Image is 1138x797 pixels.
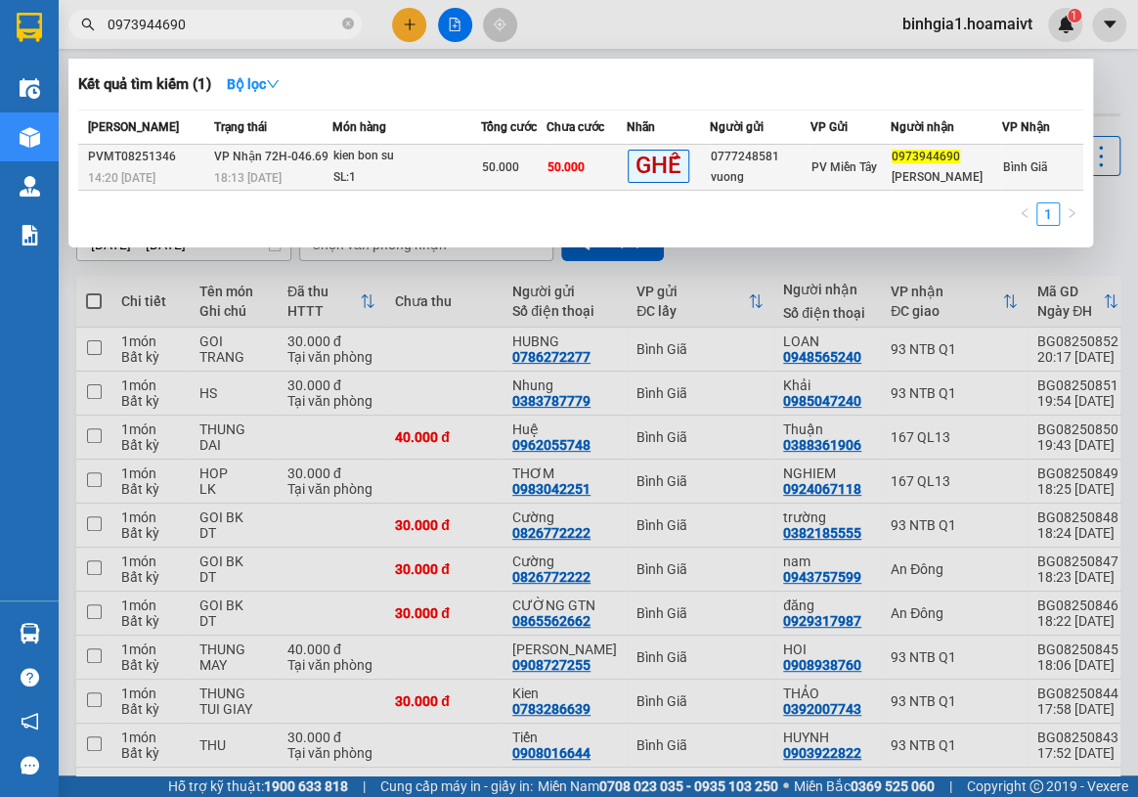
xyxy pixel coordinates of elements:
[20,78,40,99] img: warehouse-icon
[1013,202,1036,226] button: left
[627,120,655,134] span: Nhãn
[211,68,295,100] button: Bộ lọcdown
[1060,202,1083,226] button: right
[892,150,960,163] span: 0973944690
[1036,202,1060,226] li: 1
[227,76,280,92] strong: Bộ lọc
[20,225,40,245] img: solution-icon
[546,120,603,134] span: Chưa cước
[711,167,810,188] div: vuong
[482,160,519,174] span: 50.000
[342,16,354,34] span: close-circle
[108,14,338,35] input: Tìm tên, số ĐT hoặc mã đơn
[88,120,179,134] span: [PERSON_NAME]
[1013,202,1036,226] li: Previous Page
[1002,160,1046,174] span: Bình Giã
[81,18,95,31] span: search
[711,147,810,167] div: 0777248581
[214,120,267,134] span: Trạng thái
[88,171,155,185] span: 14:20 [DATE]
[214,171,282,185] span: 18:13 [DATE]
[78,74,211,95] h3: Kết quả tìm kiếm ( 1 )
[481,120,537,134] span: Tổng cước
[1066,207,1077,219] span: right
[547,160,584,174] span: 50.000
[1037,203,1059,225] a: 1
[333,146,480,167] div: kien bon su
[266,77,280,91] span: down
[342,18,354,29] span: close-circle
[17,13,42,42] img: logo-vxr
[892,167,1001,188] div: [PERSON_NAME]
[88,147,208,167] div: PVMT08251346
[810,160,876,174] span: PV Miền Tây
[710,120,764,134] span: Người gửi
[1019,207,1030,219] span: left
[21,668,39,686] span: question-circle
[628,150,689,182] span: GHẾ
[21,756,39,775] span: message
[810,120,847,134] span: VP Gửi
[20,127,40,148] img: warehouse-icon
[21,712,39,731] span: notification
[20,176,40,197] img: warehouse-icon
[333,167,480,189] div: SL: 1
[332,120,386,134] span: Món hàng
[1060,202,1083,226] li: Next Page
[1001,120,1049,134] span: VP Nhận
[20,623,40,643] img: warehouse-icon
[891,120,954,134] span: Người nhận
[214,150,328,163] span: VP Nhận 72H-046.69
